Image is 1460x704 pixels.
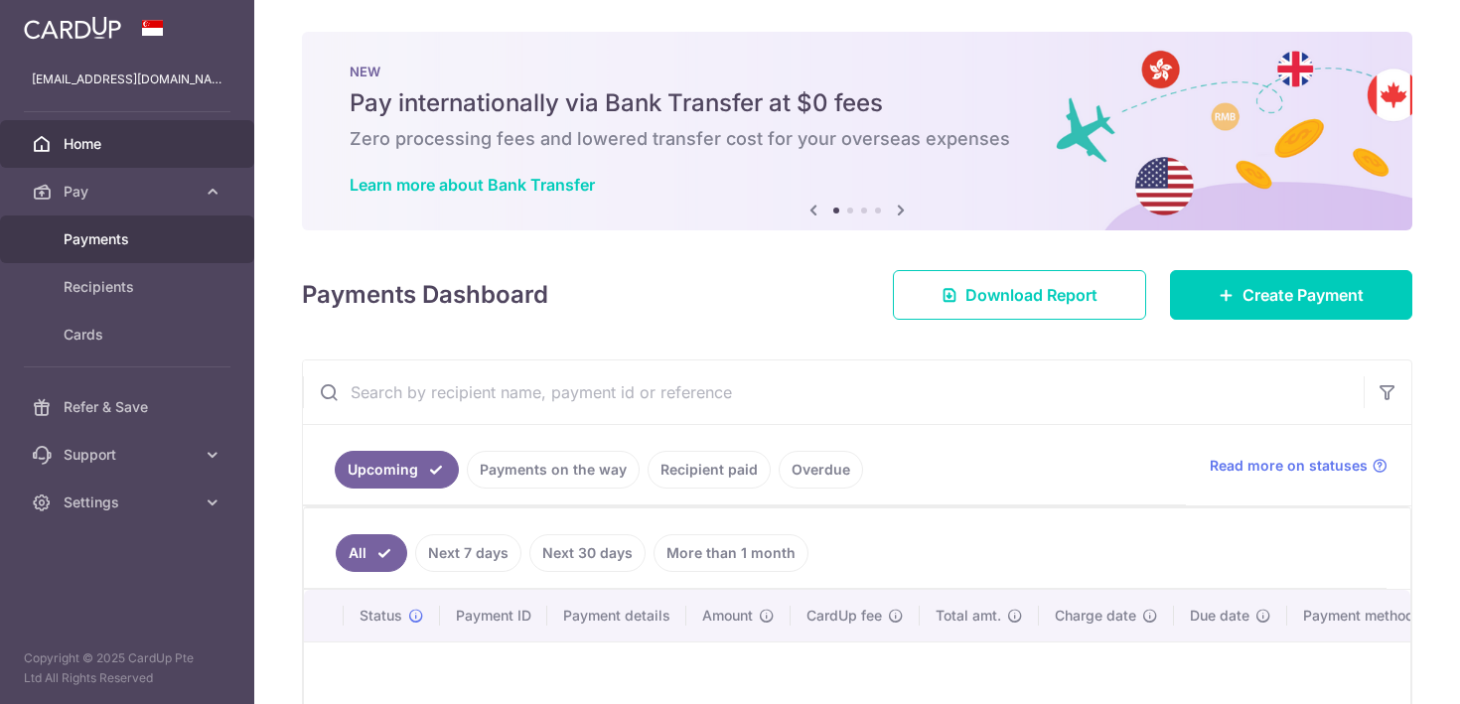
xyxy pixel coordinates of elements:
[648,451,771,489] a: Recipient paid
[360,606,402,626] span: Status
[350,87,1365,119] h5: Pay internationally via Bank Transfer at $0 fees
[529,534,646,572] a: Next 30 days
[303,360,1364,424] input: Search by recipient name, payment id or reference
[1190,606,1249,626] span: Due date
[936,606,1001,626] span: Total amt.
[547,590,686,641] th: Payment details
[965,283,1097,307] span: Download Report
[335,451,459,489] a: Upcoming
[1242,283,1364,307] span: Create Payment
[440,590,547,641] th: Payment ID
[1170,270,1412,320] a: Create Payment
[64,325,195,345] span: Cards
[336,534,407,572] a: All
[64,445,195,465] span: Support
[654,534,808,572] a: More than 1 month
[1210,456,1387,476] a: Read more on statuses
[1287,590,1438,641] th: Payment method
[415,534,521,572] a: Next 7 days
[779,451,863,489] a: Overdue
[302,32,1412,230] img: Bank transfer banner
[467,451,640,489] a: Payments on the way
[64,397,195,417] span: Refer & Save
[64,182,195,202] span: Pay
[46,14,86,32] span: Help
[64,229,195,249] span: Payments
[350,127,1365,151] h6: Zero processing fees and lowered transfer cost for your overseas expenses
[64,277,195,297] span: Recipients
[806,606,882,626] span: CardUp fee
[702,606,753,626] span: Amount
[893,270,1146,320] a: Download Report
[1210,456,1368,476] span: Read more on statuses
[24,16,121,40] img: CardUp
[1055,606,1136,626] span: Charge date
[350,64,1365,79] p: NEW
[32,70,222,89] p: [EMAIL_ADDRESS][DOMAIN_NAME]
[64,493,195,512] span: Settings
[350,175,595,195] a: Learn more about Bank Transfer
[64,134,195,154] span: Home
[302,277,548,313] h4: Payments Dashboard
